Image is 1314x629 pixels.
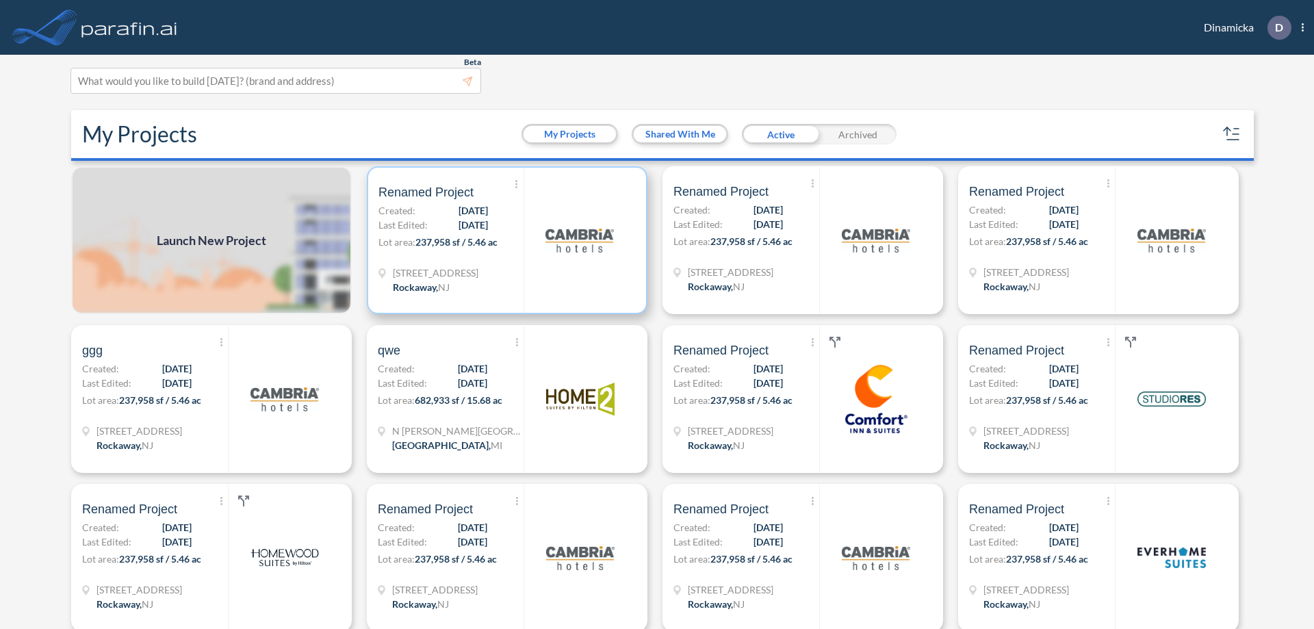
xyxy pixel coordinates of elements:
div: Dinamicka [1183,16,1304,40]
span: 237,958 sf / 5.46 ac [1006,235,1088,247]
span: ggg [82,342,103,359]
span: [DATE] [458,361,487,376]
div: Rockaway, NJ [688,279,745,294]
span: 237,958 sf / 5.46 ac [1006,394,1088,406]
span: Renamed Project [378,501,473,517]
span: Created: [969,361,1006,376]
span: [DATE] [459,203,488,218]
span: Renamed Project [673,501,769,517]
img: logo [842,206,910,274]
span: 321 Mt Hope Ave [96,582,182,597]
span: 321 Mt Hope Ave [392,582,478,597]
span: Rockaway , [96,598,142,610]
span: NJ [733,281,745,292]
span: N Wyndham Hill Dr NE [392,424,522,438]
span: Lot area: [969,235,1006,247]
img: logo [545,206,614,274]
span: Rockaway , [688,439,733,451]
span: MI [491,439,502,451]
span: Lot area: [82,394,119,406]
button: My Projects [524,126,616,142]
span: [DATE] [162,520,192,535]
span: 321 Mt Hope Ave [688,582,773,597]
span: [DATE] [753,535,783,549]
img: logo [250,524,319,592]
p: D [1275,21,1283,34]
img: logo [1137,365,1206,433]
span: Rockaway , [393,281,438,293]
span: 321 Mt Hope Ave [393,266,478,280]
span: Last Edited: [82,535,131,549]
button: Shared With Me [634,126,726,142]
span: 237,958 sf / 5.46 ac [119,394,201,406]
span: Created: [378,520,415,535]
span: Renamed Project [82,501,177,517]
span: Renamed Project [378,184,474,201]
span: 237,958 sf / 5.46 ac [415,553,497,565]
span: qwe [378,342,400,359]
a: Launch New Project [71,166,352,314]
span: Last Edited: [673,376,723,390]
img: logo [79,14,180,41]
div: Rockaway, NJ [96,597,153,611]
span: [DATE] [753,203,783,217]
span: Last Edited: [82,376,131,390]
span: [DATE] [1049,217,1079,231]
span: 237,958 sf / 5.46 ac [710,394,793,406]
span: [DATE] [1049,520,1079,535]
button: sort [1221,123,1243,145]
span: [DATE] [458,376,487,390]
span: Last Edited: [969,376,1018,390]
span: [DATE] [1049,376,1079,390]
span: [DATE] [753,217,783,231]
span: Rockaway , [688,281,733,292]
div: Archived [819,124,897,144]
span: [DATE] [459,218,488,232]
span: 237,958 sf / 5.46 ac [415,236,498,248]
span: Rockaway , [392,598,437,610]
span: [DATE] [458,535,487,549]
span: 237,958 sf / 5.46 ac [710,553,793,565]
span: Lot area: [82,553,119,565]
img: logo [1137,206,1206,274]
span: NJ [142,598,153,610]
div: Rockaway, NJ [688,597,745,611]
img: logo [1137,524,1206,592]
img: logo [546,365,615,433]
span: Beta [464,57,481,68]
span: Lot area: [969,553,1006,565]
span: Renamed Project [673,342,769,359]
span: Created: [82,361,119,376]
div: Grand Rapids, MI [392,438,502,452]
span: Created: [673,520,710,535]
div: Rockaway, NJ [983,279,1040,294]
div: Rockaway, NJ [392,597,449,611]
span: Last Edited: [673,535,723,549]
div: Rockaway, NJ [983,597,1040,611]
img: add [71,166,352,314]
span: 321 Mt Hope Ave [983,265,1069,279]
div: Rockaway, NJ [688,438,745,452]
span: Launch New Project [157,231,266,250]
span: Renamed Project [969,501,1064,517]
span: [DATE] [1049,203,1079,217]
div: Rockaway, NJ [983,438,1040,452]
span: Created: [378,203,415,218]
span: 321 Mt Hope Ave [688,265,773,279]
span: [DATE] [162,535,192,549]
span: [GEOGRAPHIC_DATA] , [392,439,491,451]
span: Last Edited: [378,218,428,232]
span: Lot area: [673,235,710,247]
div: Active [742,124,819,144]
span: NJ [438,281,450,293]
span: Rockaway , [96,439,142,451]
span: Rockaway , [983,439,1029,451]
span: 237,958 sf / 5.46 ac [1006,553,1088,565]
span: Last Edited: [969,535,1018,549]
span: NJ [437,598,449,610]
span: Lot area: [673,394,710,406]
span: NJ [1029,281,1040,292]
span: Last Edited: [673,217,723,231]
span: 321 Mt Hope Ave [96,424,182,438]
span: Renamed Project [969,183,1064,200]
